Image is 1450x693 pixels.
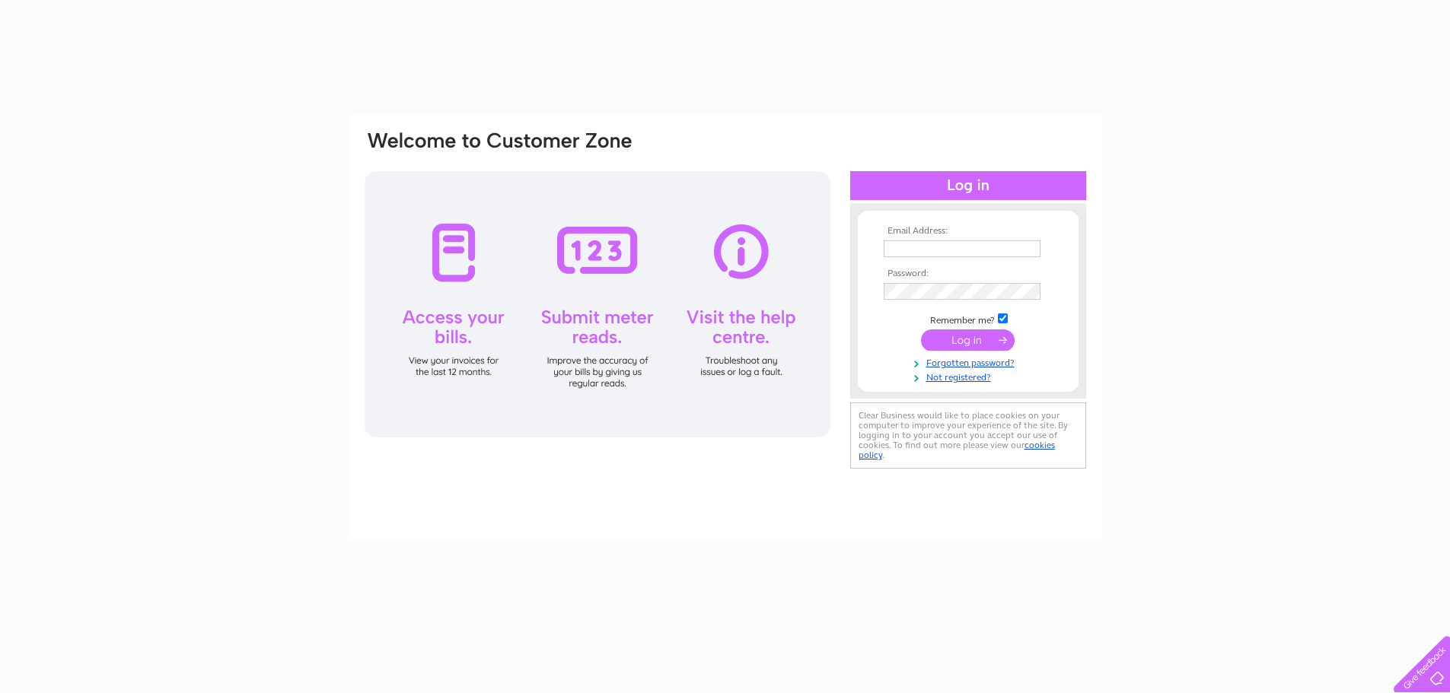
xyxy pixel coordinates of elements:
th: Email Address: [880,226,1056,237]
th: Password: [880,269,1056,279]
a: cookies policy [859,440,1055,460]
td: Remember me? [880,311,1056,326]
a: Not registered? [884,369,1056,383]
div: Clear Business would like to place cookies on your computer to improve your experience of the sit... [850,402,1086,469]
a: Forgotten password? [884,354,1056,369]
input: Submit [921,329,1015,351]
